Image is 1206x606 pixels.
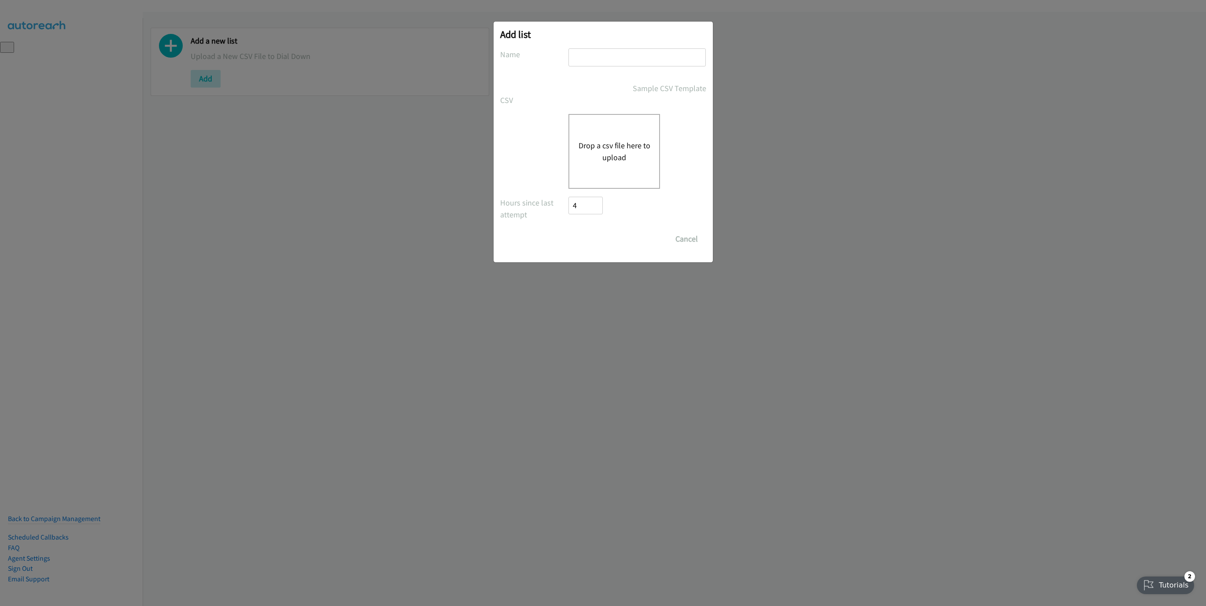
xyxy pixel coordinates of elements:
[500,197,569,220] label: Hours since last attempt
[633,82,706,94] a: Sample CSV Template
[500,28,706,40] h2: Add list
[667,230,706,248] button: Cancel
[1132,568,1199,599] iframe: Checklist
[578,140,650,163] button: Drop a csv file here to upload
[500,48,569,60] label: Name
[500,94,569,106] label: CSV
